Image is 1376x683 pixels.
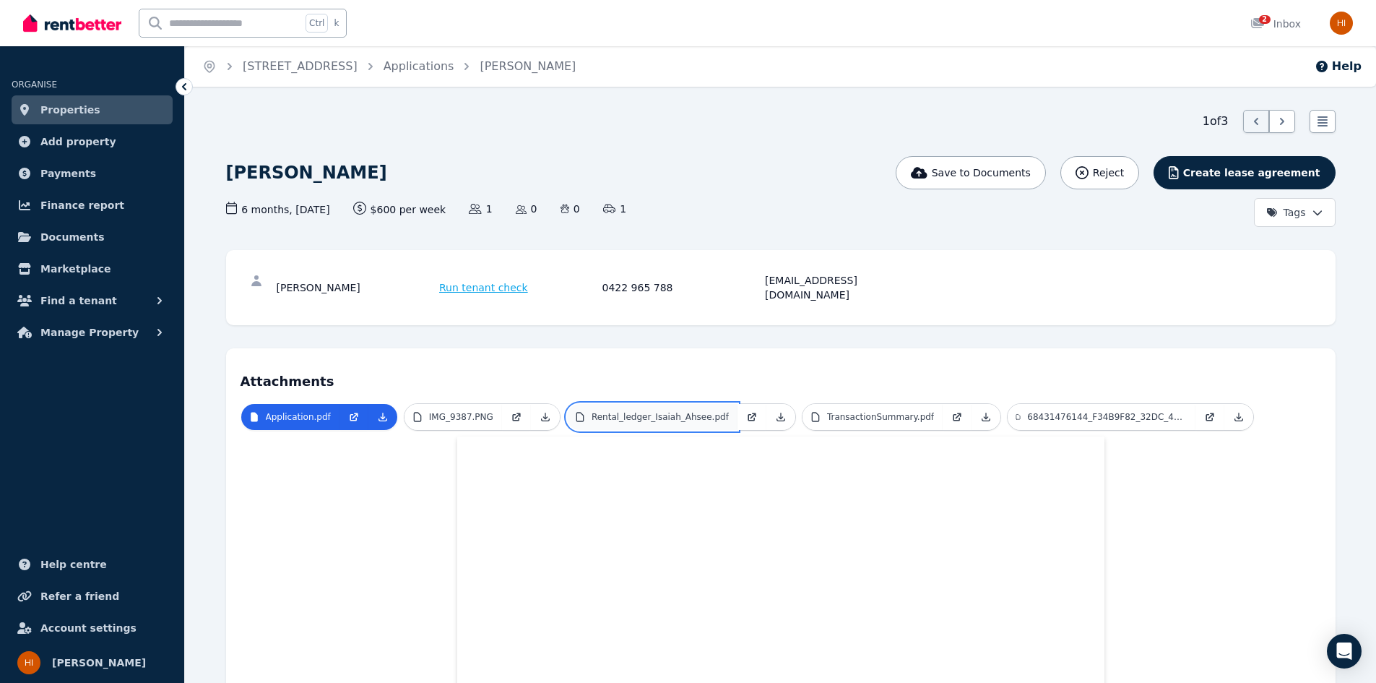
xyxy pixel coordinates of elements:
p: TransactionSummary.pdf [827,411,934,423]
span: 6 months , [DATE] [226,202,330,217]
a: Download Attachment [368,404,397,430]
span: ORGANISE [12,80,57,90]
span: [PERSON_NAME] [52,654,146,671]
a: Account settings [12,614,173,643]
span: $600 per week [353,202,446,217]
a: [STREET_ADDRESS] [243,59,358,73]
button: Save to Documents [896,156,1046,189]
span: Save to Documents [932,166,1031,180]
span: Find a tenant [40,292,117,309]
a: IMG_9387.PNG [404,404,502,430]
a: Open in new Tab [502,404,531,430]
a: Documents [12,223,173,252]
a: Finance report [12,191,173,220]
div: Open Intercom Messenger [1327,634,1362,669]
span: Refer a friend [40,588,119,605]
a: Help centre [12,550,173,579]
a: TransactionSummary.pdf [802,404,943,430]
span: Create lease agreement [1183,166,1320,180]
span: Finance report [40,197,124,214]
span: Help centre [40,556,107,573]
span: Manage Property [40,324,139,341]
div: Inbox [1250,17,1301,31]
h4: Attachments [241,363,1321,392]
div: [EMAIL_ADDRESS][DOMAIN_NAME] [765,273,924,302]
a: Application.pdf [241,404,339,430]
span: Marketplace [40,260,111,278]
span: 1 of 3 [1203,113,1229,130]
button: Reject [1060,156,1139,189]
span: Documents [40,228,105,246]
span: 1 [603,202,626,216]
button: Tags [1254,198,1336,227]
img: Hasan Imtiaz Ahamed [1330,12,1353,35]
a: Download Attachment [766,404,795,430]
div: [PERSON_NAME] [277,273,436,302]
a: Applications [384,59,454,73]
h1: [PERSON_NAME] [226,161,387,184]
a: Open in new Tab [737,404,766,430]
span: Tags [1266,205,1306,220]
span: Add property [40,133,116,150]
a: 68431476144_F34B9F82_32DC_413B_BBE9_0D70A87E897F.JPG [1008,404,1195,430]
span: 0 [516,202,537,216]
a: Rental_ledger_Isaiah_Ahsee.pdf [567,404,737,430]
span: 1 [469,202,492,216]
a: [PERSON_NAME] [480,59,576,73]
a: Download Attachment [531,404,560,430]
p: Rental_ledger_Isaiah_Ahsee.pdf [592,411,729,423]
button: Find a tenant [12,286,173,315]
a: Marketplace [12,254,173,283]
a: Add property [12,127,173,156]
a: Open in new Tab [1195,404,1224,430]
a: Download Attachment [1224,404,1253,430]
a: Open in new Tab [943,404,972,430]
img: Hasan Imtiaz Ahamed [17,651,40,674]
button: Manage Property [12,318,173,347]
a: Payments [12,159,173,188]
span: Reject [1093,166,1124,180]
span: 0 [561,202,580,216]
a: Open in new Tab [339,404,368,430]
nav: Breadcrumb [185,46,593,87]
p: IMG_9387.PNG [429,411,493,423]
button: Create lease agreement [1154,156,1335,189]
span: Payments [40,165,96,182]
a: Download Attachment [972,404,1000,430]
span: Properties [40,101,100,119]
img: RentBetter [23,12,121,34]
span: Account settings [40,619,137,637]
div: 0422 965 788 [602,273,761,302]
span: k [334,17,339,29]
p: 68431476144_F34B9F82_32DC_413B_BBE9_0D70A87E897F.JPG [1027,411,1187,423]
p: Application.pdf [266,411,331,423]
span: 2 [1259,15,1271,24]
button: Help [1315,58,1362,75]
a: Refer a friend [12,582,173,611]
span: Ctrl [306,14,328,33]
a: Properties [12,95,173,124]
span: Run tenant check [439,280,528,295]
